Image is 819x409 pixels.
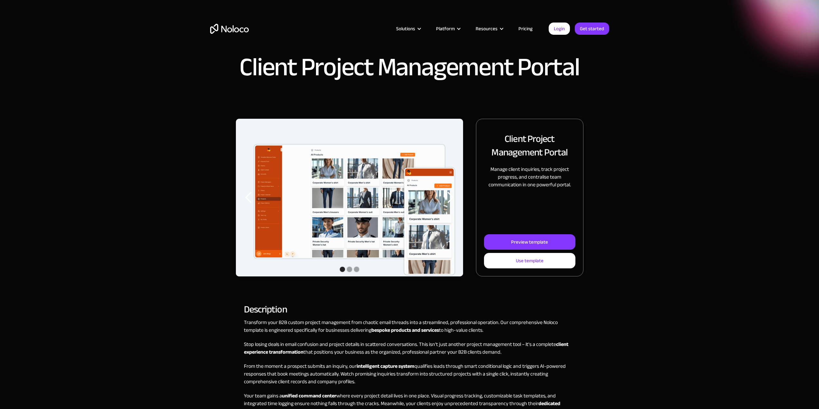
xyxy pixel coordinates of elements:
div: Platform [436,24,455,33]
h2: Client Project Management Portal [484,132,575,159]
strong: unified command center [282,391,336,401]
h1: Client Project Management Portal [239,54,579,80]
div: Show slide 1 of 3 [340,267,345,272]
div: Solutions [396,24,415,33]
p: From the moment a prospect submits an inquiry, our qualifies leads through smart conditional logi... [244,362,575,386]
div: carousel [236,119,463,276]
p: Manage client inquiries, track project progress, and centralise team communication in one powerfu... [484,165,575,189]
a: Get started [575,23,609,35]
strong: bespoke products and services [371,325,439,335]
a: Preview template [484,234,575,250]
div: Show slide 2 of 3 [347,267,352,272]
strong: intelligent capture system [357,361,414,371]
div: previous slide [236,119,262,276]
div: Show slide 3 of 3 [354,267,359,272]
a: Login [549,23,570,35]
div: Resources [476,24,498,33]
a: home [210,24,249,34]
a: Use template [484,253,575,268]
div: Solutions [388,24,428,33]
a: Pricing [510,24,541,33]
div: Use template [516,256,544,265]
p: Stop losing deals in email confusion and project details in scattered conversations. This isn't j... [244,340,575,356]
div: Preview template [511,238,548,246]
div: Resources [468,24,510,33]
p: Transform your B2B custom project management from chaotic email threads into a streamlined, profe... [244,319,575,334]
h2: Description [244,306,575,312]
strong: client experience transformation [244,339,568,357]
div: Platform [428,24,468,33]
div: next slide [437,119,463,276]
div: 1 of 3 [236,119,463,276]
